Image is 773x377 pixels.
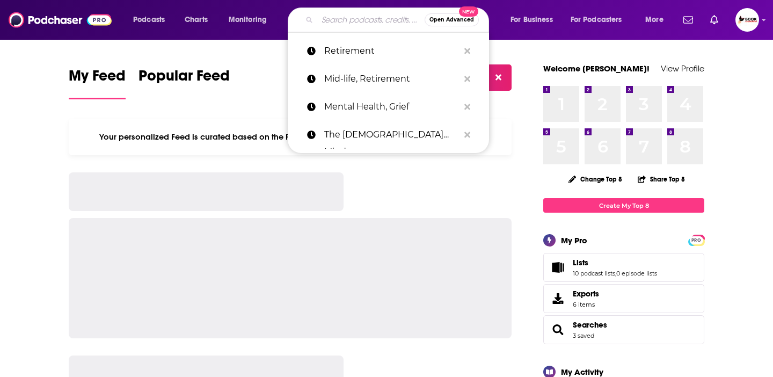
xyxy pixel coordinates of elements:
a: The [DEMOGRAPHIC_DATA] Mind [288,121,489,149]
button: open menu [503,11,566,28]
span: Logged in as BookLaunchers [735,8,759,32]
span: Popular Feed [138,67,230,91]
p: Mental Health, Grief [324,93,459,121]
a: Retirement [288,37,489,65]
span: New [459,6,478,17]
span: Monitoring [229,12,267,27]
p: Mid-life, Retirement [324,65,459,93]
div: Search podcasts, credits, & more... [298,8,499,32]
a: Searches [573,320,607,330]
a: Mental Health, Grief [288,93,489,121]
a: Show notifications dropdown [679,11,697,29]
a: PRO [690,236,703,244]
span: Lists [573,258,588,267]
div: My Activity [561,367,603,377]
img: User Profile [735,8,759,32]
span: For Business [511,12,553,27]
p: The Biblical Mind [324,121,459,149]
span: 6 items [573,301,599,308]
span: Exports [573,289,599,299]
span: My Feed [69,67,126,91]
a: 10 podcast lists [573,270,615,277]
input: Search podcasts, credits, & more... [317,11,425,28]
button: open menu [221,11,281,28]
a: Welcome [PERSON_NAME]! [543,63,650,74]
img: Podchaser - Follow, Share and Rate Podcasts [9,10,112,30]
span: Searches [543,315,704,344]
button: open menu [564,11,638,28]
button: open menu [638,11,677,28]
a: 0 episode lists [616,270,657,277]
button: Open AdvancedNew [425,13,479,26]
button: open menu [126,11,179,28]
span: Exports [547,291,568,306]
button: Change Top 8 [562,172,629,186]
a: Charts [178,11,214,28]
div: Your personalized Feed is curated based on the Podcasts, Creators, Users, and Lists that you Follow. [69,119,512,155]
span: More [645,12,663,27]
a: Show notifications dropdown [706,11,723,29]
div: My Pro [561,235,587,245]
a: My Feed [69,67,126,99]
a: Popular Feed [138,67,230,99]
span: Lists [543,253,704,282]
span: For Podcasters [571,12,622,27]
a: 3 saved [573,332,594,339]
a: Lists [547,260,568,275]
a: Lists [573,258,657,267]
span: Open Advanced [429,17,474,23]
a: View Profile [661,63,704,74]
span: Podcasts [133,12,165,27]
span: Charts [185,12,208,27]
span: , [615,270,616,277]
p: Retirement [324,37,459,65]
button: Show profile menu [735,8,759,32]
a: Exports [543,284,704,313]
a: Searches [547,322,568,337]
button: Share Top 8 [637,169,686,190]
a: Create My Top 8 [543,198,704,213]
a: Mid-life, Retirement [288,65,489,93]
